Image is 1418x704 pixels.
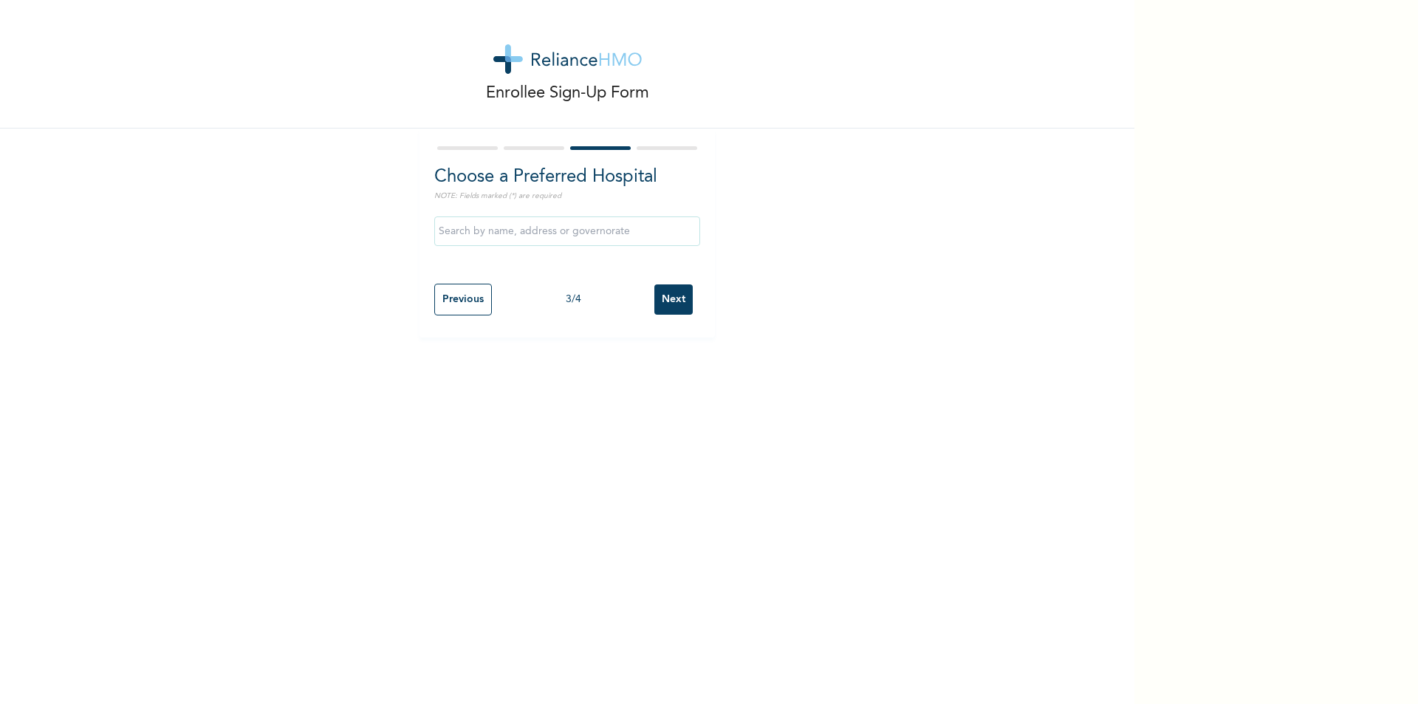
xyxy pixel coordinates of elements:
input: Next [654,284,693,315]
input: Previous [434,284,492,315]
img: logo [493,44,642,74]
p: Enrollee Sign-Up Form [486,81,649,106]
input: Search by name, address or governorate [434,216,700,246]
h2: Choose a Preferred Hospital [434,164,700,191]
p: NOTE: Fields marked (*) are required [434,191,700,202]
div: 3 / 4 [492,292,654,307]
